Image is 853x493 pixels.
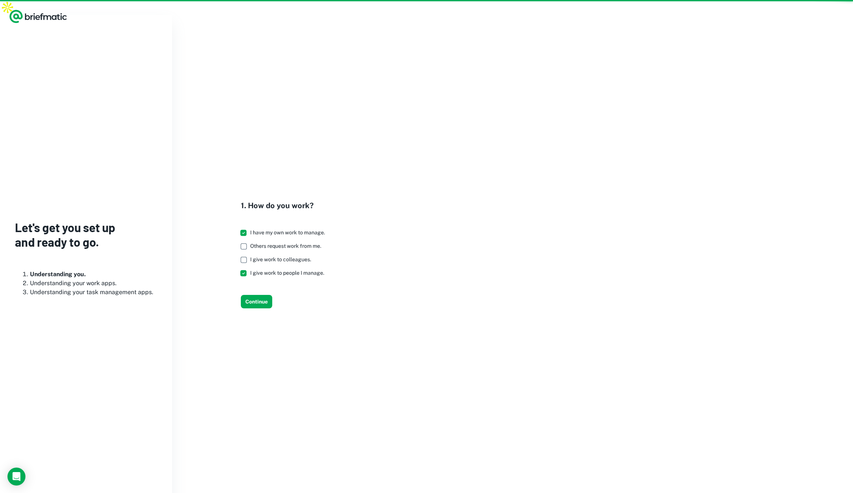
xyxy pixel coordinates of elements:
[30,279,157,288] li: Understanding your work apps.
[250,270,324,276] span: I give work to people I manage.
[250,256,311,262] span: I give work to colleagues.
[30,288,157,297] li: Understanding your task management apps.
[241,295,272,308] button: Continue
[15,220,157,249] h3: Let's get you set up and ready to go.
[30,271,86,278] b: Understanding you.
[9,9,67,24] a: Logo
[7,468,25,486] div: Load Chat
[250,243,321,249] span: Others request work from me.
[250,229,325,235] span: I have my own work to manage.
[241,200,331,211] h4: 1. How do you work?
